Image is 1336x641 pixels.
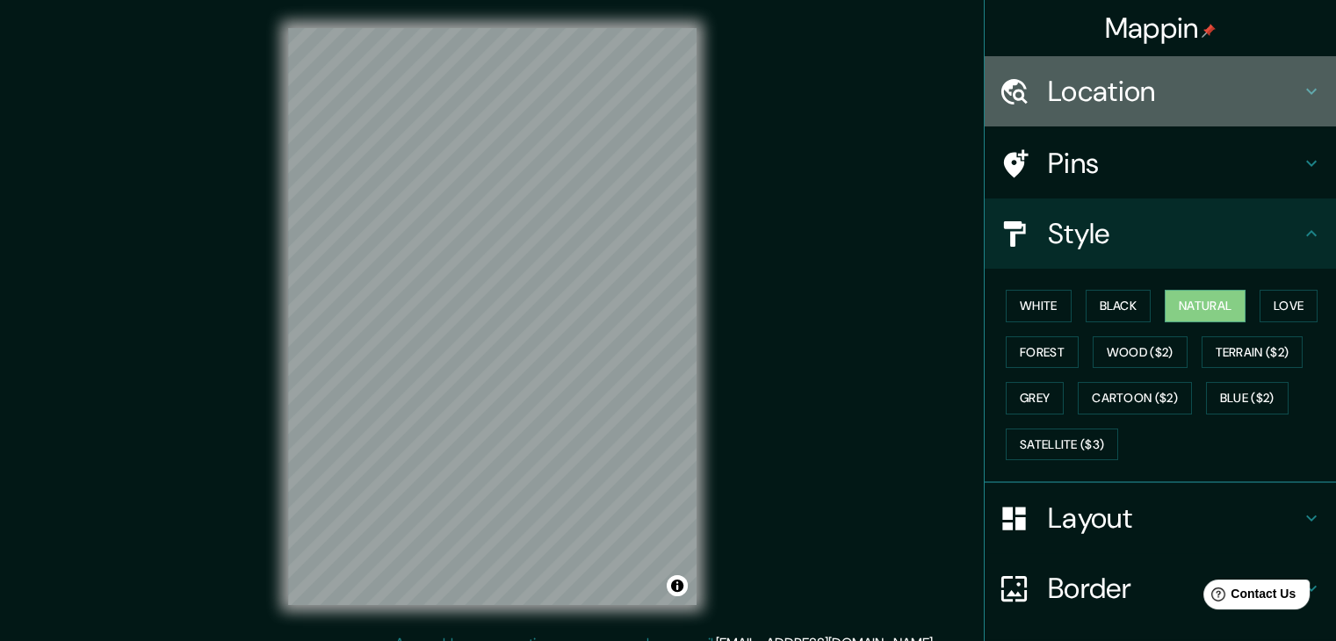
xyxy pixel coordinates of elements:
[1006,429,1118,461] button: Satellite ($3)
[1048,146,1301,181] h4: Pins
[1202,336,1304,369] button: Terrain ($2)
[1048,571,1301,606] h4: Border
[1105,11,1217,46] h4: Mappin
[1048,216,1301,251] h4: Style
[985,483,1336,553] div: Layout
[985,553,1336,623] div: Border
[1006,290,1072,322] button: White
[1086,290,1152,322] button: Black
[1093,336,1188,369] button: Wood ($2)
[1180,573,1317,622] iframe: Help widget launcher
[667,575,688,596] button: Toggle attribution
[1078,382,1192,414] button: Cartoon ($2)
[985,56,1336,126] div: Location
[1202,24,1216,38] img: pin-icon.png
[1006,382,1064,414] button: Grey
[1165,290,1246,322] button: Natural
[1048,74,1301,109] h4: Location
[985,198,1336,269] div: Style
[985,128,1336,198] div: Pins
[1206,382,1289,414] button: Blue ($2)
[288,28,697,605] canvas: Map
[1048,501,1301,536] h4: Layout
[1260,290,1318,322] button: Love
[1006,336,1079,369] button: Forest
